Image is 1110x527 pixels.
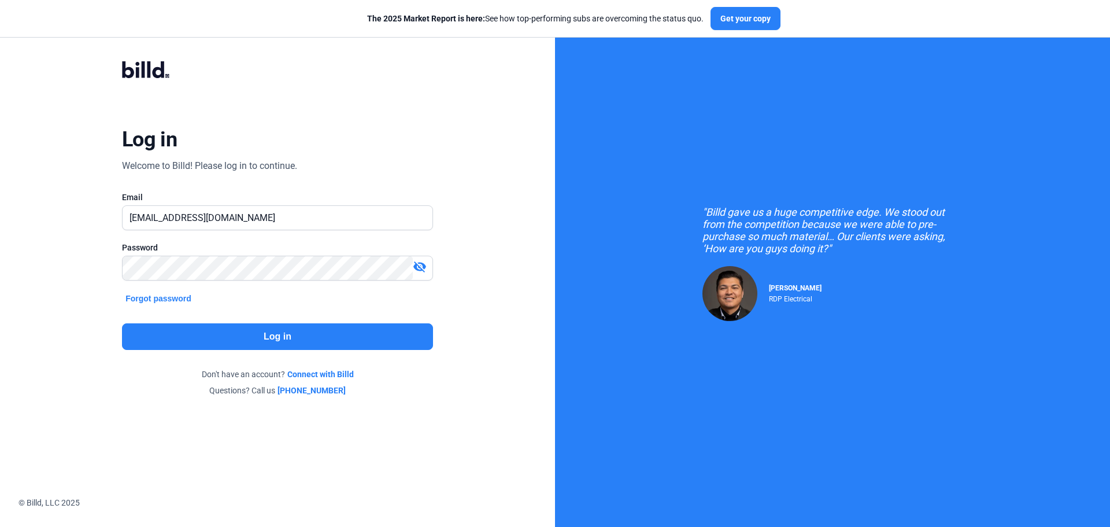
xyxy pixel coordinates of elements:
[702,206,963,255] div: "Billd gave us a huge competitive edge. We stood out from the competition because we were able to...
[367,14,485,23] span: The 2025 Market Report is here:
[702,266,757,321] img: Raul Pacheco
[711,7,780,30] button: Get your copy
[413,260,427,274] mat-icon: visibility_off
[769,284,822,292] span: [PERSON_NAME]
[122,385,433,396] div: Questions? Call us
[122,242,433,253] div: Password
[122,323,433,350] button: Log in
[122,191,433,203] div: Email
[367,13,704,24] div: See how top-performing subs are overcoming the status quo.
[122,159,297,173] div: Welcome to Billd! Please log in to continue.
[287,368,354,380] a: Connect with Billd
[122,368,433,380] div: Don't have an account?
[122,292,195,305] button: Forgot password
[122,127,177,152] div: Log in
[769,292,822,303] div: RDP Electrical
[277,385,346,396] a: [PHONE_NUMBER]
